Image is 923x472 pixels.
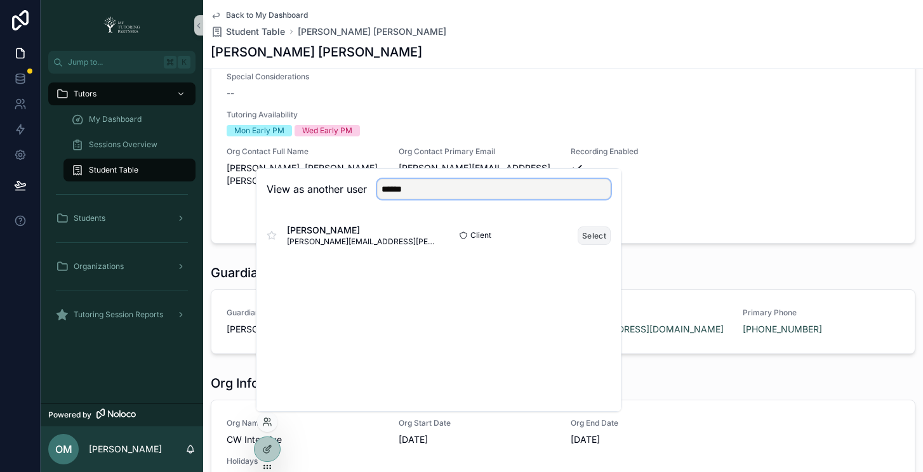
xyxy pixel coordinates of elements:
span: Org End Date [571,418,727,428]
h1: Guardian Info [211,264,291,282]
span: Tutoring Availability [227,110,900,120]
span: Student Table [89,165,138,175]
span: Primary Phone [743,308,900,318]
span: [PERSON_NAME], [PERSON_NAME], [PERSON_NAME], [PERSON_NAME] [227,162,383,187]
button: Jump to...K [48,51,196,74]
a: [EMAIL_ADDRESS][DOMAIN_NAME] [571,323,724,336]
span: CW Intensive [227,433,383,446]
span: Client [470,230,491,240]
span: Organizations [74,261,124,272]
a: Organizations [48,255,196,278]
span: Org Name [227,418,383,428]
a: Sessions Overview [63,133,196,156]
span: Holidays [227,456,900,466]
a: Students [48,207,196,230]
span: Powered by [48,410,91,420]
a: Back to My Dashboard [211,10,308,20]
span: Primary Email [571,308,727,318]
span: Back to My Dashboard [226,10,308,20]
span: Org Contact Full Name [227,147,383,157]
span: [PERSON_NAME][EMAIL_ADDRESS][PERSON_NAME][DOMAIN_NAME] [287,237,439,247]
span: My Dashboard [89,114,142,124]
span: -- [227,87,234,100]
span: Student Table [226,25,285,38]
button: Select [578,226,611,245]
h2: View as another user [267,181,367,197]
span: OM [55,442,72,457]
a: My Dashboard [63,108,196,131]
h1: [PERSON_NAME] [PERSON_NAME] [211,43,422,61]
span: [DATE] [399,433,555,446]
a: Student Table [63,159,196,181]
p: [PERSON_NAME] [89,443,162,456]
span: Students [74,213,105,223]
span: [DATE] [571,433,727,446]
span: Tutors [74,89,96,99]
a: [PHONE_NUMBER] [743,323,822,336]
h1: Org Info [211,374,259,392]
span: Org Contact Primary Email [399,147,555,157]
a: Student Table [211,25,285,38]
a: Tutors [48,82,196,105]
div: scrollable content [41,74,203,343]
span: Jump to... [68,57,159,67]
div: Mon Early PM [234,125,284,136]
span: [PERSON_NAME][EMAIL_ADDRESS][DOMAIN_NAME], [EMAIL_ADDRESS][DOMAIN_NAME], [EMAIL_ADDRESS][DOMAIN_N... [399,162,555,225]
span: K [179,57,189,67]
span: Org Start Date [399,418,555,428]
span: [PERSON_NAME] [287,224,439,237]
span: Sessions Overview [89,140,157,150]
span: Recording Enabled [571,147,727,157]
a: Tutoring Session Reports [48,303,196,326]
span: Guardian Name [227,308,383,318]
span: Tutoring Session Reports [74,310,163,320]
span: [PERSON_NAME] [227,323,383,336]
div: Wed Early PM [302,125,352,136]
span: Special Considerations [227,72,900,82]
a: [PERSON_NAME] [PERSON_NAME] [298,25,446,38]
a: Powered by [41,403,203,426]
img: App logo [100,15,144,36]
